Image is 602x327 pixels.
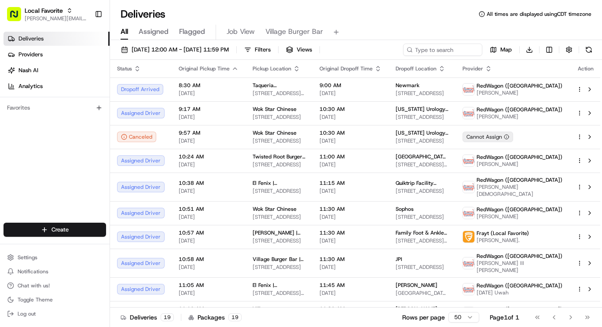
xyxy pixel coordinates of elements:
[396,237,448,244] span: [STREET_ADDRESS][PERSON_NAME]
[319,161,382,168] span: [DATE]
[18,82,43,90] span: Analytics
[253,161,305,168] span: [STREET_ADDRESS]
[179,90,239,97] span: [DATE]
[297,46,312,54] span: Views
[402,313,445,322] p: Rows per page
[253,137,305,144] span: [STREET_ADDRESS]
[18,268,48,275] span: Notifications
[179,153,239,160] span: 10:24 AM
[477,113,562,120] span: [PERSON_NAME]
[253,106,297,113] span: Wok Star Chinese
[9,84,25,100] img: 1736555255976-a54dd68f-1ca7-489b-9aae-adbdc363a1c4
[9,35,160,49] p: Welcome 👋
[4,32,110,46] a: Deliveries
[71,124,145,140] a: 💻API Documentation
[253,213,305,220] span: [STREET_ADDRESS]
[253,237,305,244] span: [STREET_ADDRESS]
[25,6,63,15] button: Local Favorite
[253,129,297,136] span: Wok Star Chinese
[319,256,382,263] span: 11:30 AM
[179,187,239,195] span: [DATE]
[179,161,239,168] span: [DATE]
[121,7,165,21] h1: Deliveries
[139,26,169,37] span: Assigned
[179,206,239,213] span: 10:51 AM
[18,128,67,136] span: Knowledge Base
[121,26,128,37] span: All
[319,229,382,236] span: 11:30 AM
[88,149,106,156] span: Pylon
[18,282,50,289] span: Chat with us!
[396,65,437,72] span: Dropoff Location
[463,283,474,295] img: time_to_eat_nevada_logo
[477,260,562,274] span: [PERSON_NAME] III [PERSON_NAME]
[486,44,516,56] button: Map
[23,57,145,66] input: Clear
[179,106,239,113] span: 9:17 AM
[30,84,144,93] div: Start new chat
[5,124,71,140] a: 📗Knowledge Base
[396,206,414,213] span: Sophos
[500,46,512,54] span: Map
[179,290,239,297] span: [DATE]
[18,254,37,261] span: Settings
[18,310,36,317] span: Log out
[282,44,316,56] button: Views
[179,305,239,312] span: 11:10 AM
[4,265,106,278] button: Notifications
[228,313,242,321] div: 19
[179,26,205,37] span: Flagged
[9,9,26,26] img: Nash
[396,82,419,89] span: Newmark
[396,256,402,263] span: JPI
[396,264,448,271] span: [STREET_ADDRESS]
[255,46,271,54] span: Filters
[319,187,382,195] span: [DATE]
[576,65,595,72] div: Action
[396,90,448,97] span: [STREET_ADDRESS]
[117,44,233,56] button: [DATE] 12:00 AM - [DATE] 11:59 PM
[319,137,382,144] span: [DATE]
[25,15,88,22] span: [PERSON_NAME][EMAIL_ADDRESS][PERSON_NAME][DOMAIN_NAME]
[463,84,474,95] img: time_to_eat_nevada_logo
[463,132,513,142] button: Cannot Assign
[179,65,230,72] span: Original Pickup Time
[319,206,382,213] span: 11:30 AM
[463,107,474,119] img: time_to_eat_nevada_logo
[117,132,156,142] button: Canceled
[319,180,382,187] span: 11:15 AM
[477,184,562,198] span: [PERSON_NAME][DEMOGRAPHIC_DATA]
[396,114,448,121] span: [STREET_ADDRESS]
[240,44,275,56] button: Filters
[319,90,382,97] span: [DATE]
[396,213,448,220] span: [STREET_ADDRESS]
[4,63,110,77] a: Nash AI
[396,129,448,136] span: [US_STATE] Urology Specialists
[583,44,595,56] button: Refresh
[463,155,474,166] img: time_to_eat_nevada_logo
[74,129,81,136] div: 💻
[396,187,448,195] span: [STREET_ADDRESS]
[18,35,44,43] span: Deliveries
[319,237,382,244] span: [DATE]
[253,229,305,236] span: [PERSON_NAME] | [GEOGRAPHIC_DATA] [US_STATE]
[179,229,239,236] span: 10:57 AM
[490,313,519,322] div: Page 1 of 1
[179,129,239,136] span: 9:57 AM
[463,181,474,193] img: time_to_eat_nevada_logo
[4,4,91,25] button: Local Favorite[PERSON_NAME][EMAIL_ADDRESS][PERSON_NAME][DOMAIN_NAME]
[161,313,174,321] div: 19
[253,153,305,160] span: Twisted Root Burger | [GEOGRAPHIC_DATA]
[253,180,305,187] span: El Fenix | [PERSON_NAME]
[396,305,437,312] span: [PERSON_NAME]
[121,313,174,322] div: Deliveries
[396,282,437,289] span: [PERSON_NAME]
[132,46,229,54] span: [DATE] 12:00 AM - [DATE] 11:59 PM
[62,149,106,156] a: Powered byPylon
[179,282,239,289] span: 11:05 AM
[18,51,43,59] span: Providers
[396,229,448,236] span: Family Foot & Ankle [PERSON_NAME]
